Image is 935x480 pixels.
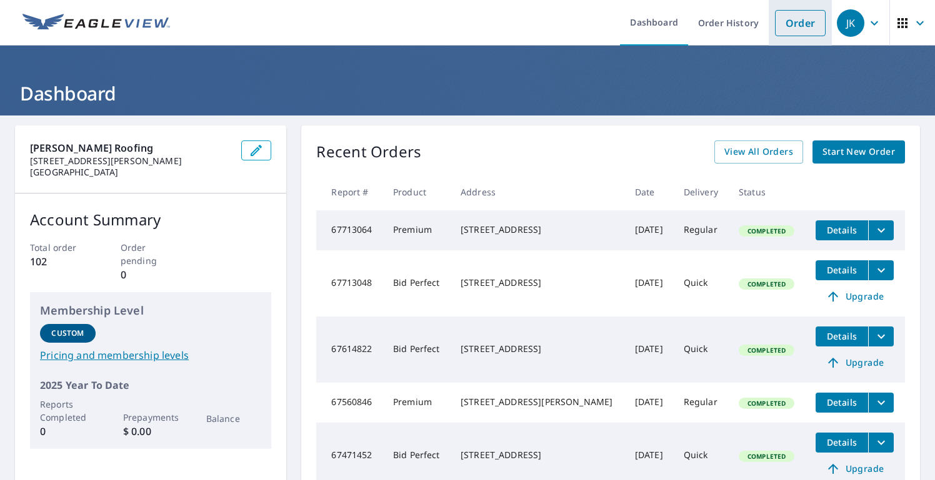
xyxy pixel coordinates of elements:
[740,452,793,461] span: Completed
[823,224,861,236] span: Details
[837,9,864,37] div: JK
[823,396,861,408] span: Details
[674,250,729,316] td: Quick
[823,436,861,448] span: Details
[816,287,894,306] a: Upgrade
[22,14,170,32] img: EV Logo
[823,264,861,276] span: Details
[775,10,826,36] a: Order
[383,316,451,383] td: Bid Perfect
[40,348,261,363] a: Pricing and membership levels
[40,398,96,424] p: Reports Completed
[316,210,383,250] td: 67713064
[740,227,793,235] span: Completed
[724,144,793,160] span: View All Orders
[316,316,383,383] td: 67614822
[740,280,793,288] span: Completed
[674,210,729,250] td: Regular
[868,326,894,346] button: filesDropdownBtn-67614822
[816,260,868,280] button: detailsBtn-67713048
[461,223,615,236] div: [STREET_ADDRESS]
[674,316,729,383] td: Quick
[740,346,793,355] span: Completed
[822,144,895,160] span: Start New Order
[740,399,793,408] span: Completed
[674,383,729,423] td: Regular
[461,396,615,408] div: [STREET_ADDRESS][PERSON_NAME]
[15,81,920,106] h1: Dashboard
[451,174,625,210] th: Address
[30,140,231,155] p: [PERSON_NAME] Roofing
[816,220,868,240] button: detailsBtn-67713064
[30,208,271,231] p: Account Summary
[383,383,451,423] td: Premium
[816,459,894,479] a: Upgrade
[816,353,894,373] a: Upgrade
[461,277,615,289] div: [STREET_ADDRESS]
[121,241,181,267] p: Order pending
[625,174,674,210] th: Date
[816,393,868,413] button: detailsBtn-67560846
[461,449,615,461] div: [STREET_ADDRESS]
[30,167,231,178] p: [GEOGRAPHIC_DATA]
[625,383,674,423] td: [DATE]
[51,328,84,339] p: Custom
[625,250,674,316] td: [DATE]
[823,461,886,476] span: Upgrade
[868,260,894,280] button: filesDropdownBtn-67713048
[823,289,886,304] span: Upgrade
[206,412,262,425] p: Balance
[316,140,421,164] p: Recent Orders
[868,393,894,413] button: filesDropdownBtn-67560846
[816,326,868,346] button: detailsBtn-67614822
[40,424,96,439] p: 0
[40,302,261,319] p: Membership Level
[40,378,261,393] p: 2025 Year To Date
[625,210,674,250] td: [DATE]
[823,330,861,342] span: Details
[123,424,179,439] p: $ 0.00
[625,316,674,383] td: [DATE]
[823,355,886,370] span: Upgrade
[383,250,451,316] td: Bid Perfect
[461,343,615,355] div: [STREET_ADDRESS]
[30,155,231,167] p: [STREET_ADDRESS][PERSON_NAME]
[868,220,894,240] button: filesDropdownBtn-67713064
[714,140,803,164] a: View All Orders
[812,140,905,164] a: Start New Order
[30,254,91,269] p: 102
[121,267,181,282] p: 0
[816,433,868,453] button: detailsBtn-67471452
[868,433,894,453] button: filesDropdownBtn-67471452
[316,383,383,423] td: 67560846
[674,174,729,210] th: Delivery
[123,411,179,424] p: Prepayments
[316,174,383,210] th: Report #
[30,241,91,254] p: Total order
[316,250,383,316] td: 67713048
[383,210,451,250] td: Premium
[383,174,451,210] th: Product
[729,174,806,210] th: Status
